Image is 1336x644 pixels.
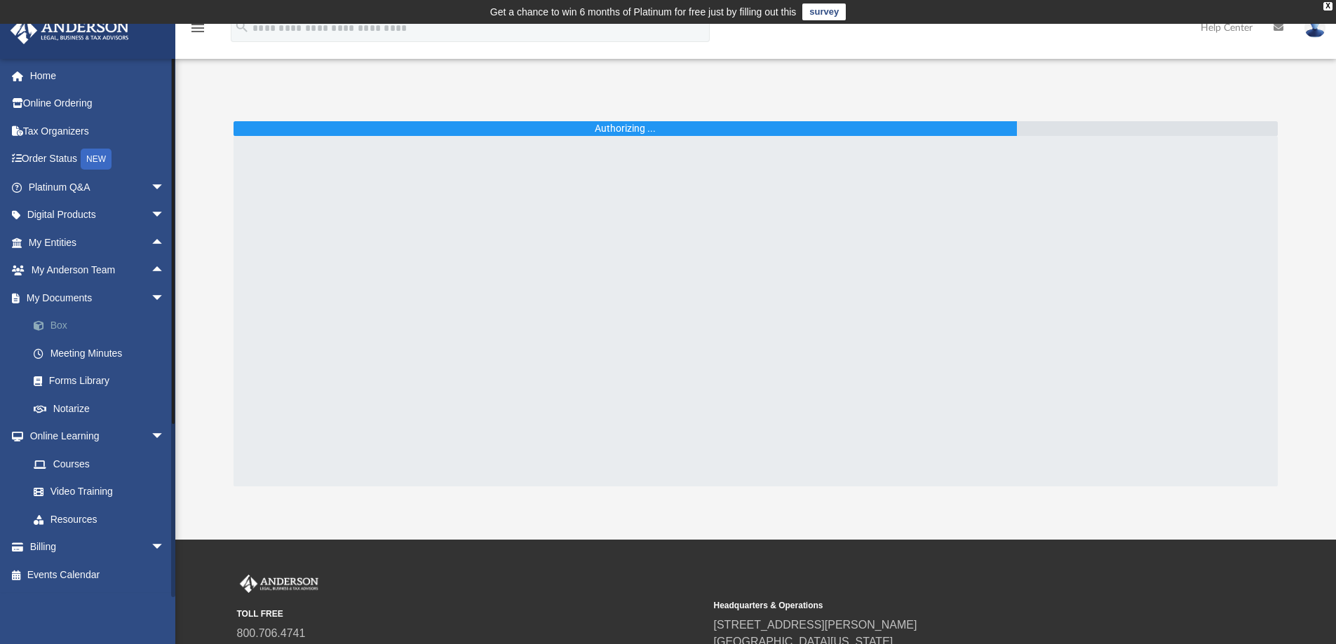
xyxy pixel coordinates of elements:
span: arrow_drop_up [151,228,179,257]
a: My Entitiesarrow_drop_up [10,228,186,256]
a: Tax Organizers [10,117,186,145]
a: My Anderson Teamarrow_drop_up [10,256,179,285]
a: 800.706.4741 [237,627,306,639]
a: Platinum Q&Aarrow_drop_down [10,173,186,201]
a: menu [189,27,206,36]
a: [STREET_ADDRESS][PERSON_NAME] [714,619,917,631]
div: Authorizing ... [595,121,656,136]
a: Online Learningarrow_drop_down [10,423,179,451]
a: Digital Productsarrow_drop_down [10,201,186,229]
a: Order StatusNEW [10,145,186,174]
i: menu [189,20,206,36]
a: Home [10,62,186,90]
span: arrow_drop_down [151,423,179,451]
img: Anderson Advisors Platinum Portal [237,575,321,593]
div: Get a chance to win 6 months of Platinum for free just by filling out this [490,4,797,20]
i: search [234,19,250,34]
span: arrow_drop_down [151,284,179,313]
small: TOLL FREE [237,608,704,620]
img: User Pic [1304,18,1325,38]
a: Forms Library [20,367,179,395]
span: arrow_drop_up [151,256,179,285]
div: close [1323,2,1332,11]
a: My Documentsarrow_drop_down [10,284,186,312]
a: Notarize [20,395,186,423]
a: Resources [20,505,179,533]
a: Courses [20,450,179,478]
span: arrow_drop_down [151,201,179,230]
a: survey [802,4,846,20]
a: Billingarrow_drop_down [10,533,186,561]
a: Video Training [20,478,172,506]
span: arrow_drop_down [151,173,179,202]
a: Meeting Minutes [20,339,186,367]
span: arrow_drop_down [151,533,179,562]
img: Anderson Advisors Platinum Portal [6,17,133,44]
small: Headquarters & Operations [714,599,1181,612]
div: NEW [81,149,112,170]
a: Box [20,312,186,340]
a: Events Calendar [10,561,186,589]
a: Online Ordering [10,90,186,118]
